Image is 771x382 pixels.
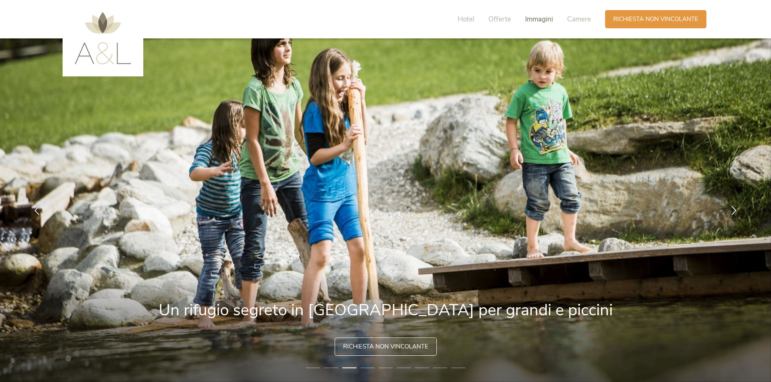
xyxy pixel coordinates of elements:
[613,15,698,23] span: Richiesta non vincolante
[567,15,591,24] span: Camere
[488,15,511,24] span: Offerte
[525,15,553,24] span: Immagini
[458,15,474,24] span: Hotel
[75,12,131,64] img: AMONTI & LUNARIS Wellnessresort
[343,342,428,351] span: Richiesta non vincolante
